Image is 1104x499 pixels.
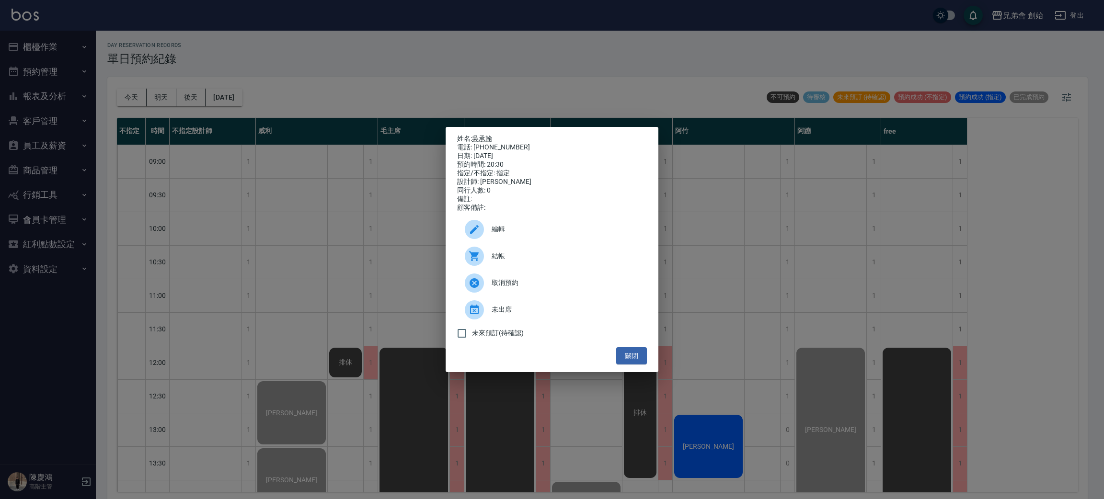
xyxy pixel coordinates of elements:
div: 取消預約 [457,270,647,296]
span: 編輯 [492,224,639,234]
button: 關閉 [616,347,647,365]
div: 同行人數: 0 [457,186,647,195]
span: 未出席 [492,305,639,315]
div: 電話: [PHONE_NUMBER] [457,143,647,152]
div: 日期: [DATE] [457,152,647,160]
div: 指定/不指定: 指定 [457,169,647,178]
div: 編輯 [457,216,647,243]
a: 結帳 [457,243,647,270]
span: 未來預訂(待確認) [472,328,524,338]
div: 備註: [457,195,647,204]
div: 顧客備註: [457,204,647,212]
span: 取消預約 [492,278,639,288]
div: 預約時間: 20:30 [457,160,647,169]
div: 未出席 [457,296,647,323]
span: 結帳 [492,251,639,261]
div: 設計師: [PERSON_NAME] [457,178,647,186]
p: 姓名: [457,135,647,143]
a: 吳承翰 [472,135,492,142]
